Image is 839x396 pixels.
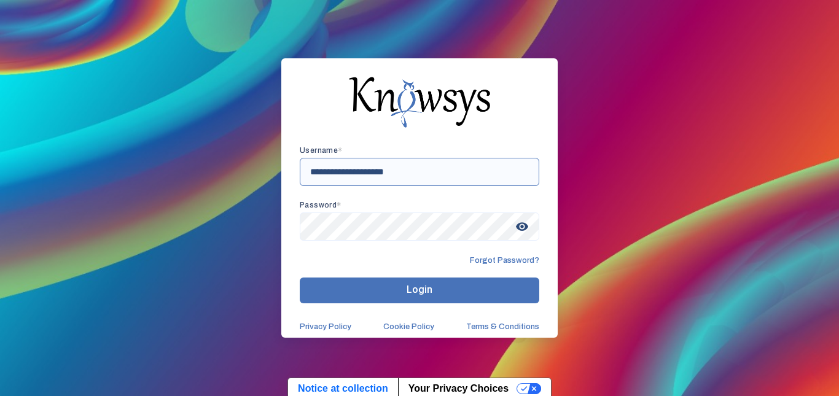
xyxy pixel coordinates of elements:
[300,146,343,155] app-required-indication: Username
[300,322,351,332] a: Privacy Policy
[466,322,539,332] a: Terms & Conditions
[470,255,539,265] span: Forgot Password?
[407,284,432,295] span: Login
[349,77,490,127] img: knowsys-logo.png
[300,278,539,303] button: Login
[383,322,434,332] a: Cookie Policy
[511,215,533,238] span: visibility
[300,201,341,209] app-required-indication: Password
